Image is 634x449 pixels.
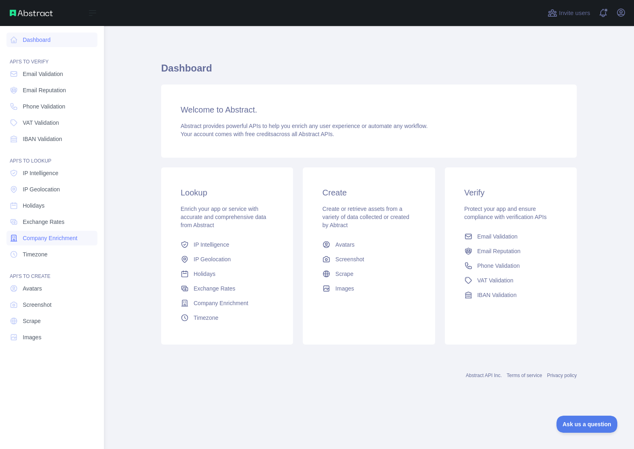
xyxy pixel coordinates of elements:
span: Protect your app and ensure compliance with verification APIs [464,206,547,220]
a: Privacy policy [547,373,577,378]
a: Images [6,330,97,345]
span: Exchange Rates [23,218,65,226]
a: VAT Validation [461,273,561,288]
span: VAT Validation [23,119,59,127]
span: Company Enrichment [23,234,78,242]
a: Email Reputation [461,244,561,258]
span: Holidays [23,202,45,210]
span: Your account comes with across all Abstract APIs. [181,131,334,137]
span: Avatars [335,241,354,249]
span: Phone Validation [477,262,520,270]
span: Screenshot [23,301,52,309]
span: IP Geolocation [194,255,231,263]
a: Company Enrichment [6,231,97,245]
a: Terms of service [507,373,542,378]
span: Phone Validation [23,102,65,111]
a: IP Intelligence [6,166,97,180]
span: Email Validation [23,70,63,78]
h3: Lookup [181,187,274,198]
a: Abstract API Inc. [466,373,502,378]
a: IP Geolocation [6,182,97,197]
img: Abstract API [10,10,53,16]
span: IBAN Validation [477,291,517,299]
a: Avatars [319,237,418,252]
span: Images [335,284,354,293]
h3: Verify [464,187,557,198]
a: Holidays [177,267,277,281]
span: IBAN Validation [23,135,62,143]
a: Scrape [319,267,418,281]
a: Exchange Rates [177,281,277,296]
a: IBAN Validation [6,132,97,146]
span: free credits [245,131,273,137]
span: Abstract provides powerful APIs to help you enrich any user experience or automate any workflow. [181,123,428,129]
a: Timezone [177,310,277,325]
div: API'S TO LOOKUP [6,148,97,164]
span: Email Reputation [23,86,66,94]
span: Exchange Rates [194,284,235,293]
div: API'S TO CREATE [6,263,97,280]
a: IBAN Validation [461,288,561,302]
span: Email Reputation [477,247,521,255]
h3: Create [322,187,415,198]
a: Images [319,281,418,296]
a: IP Intelligence [177,237,277,252]
iframe: Toggle Customer Support [556,416,618,433]
a: Email Validation [6,67,97,81]
a: Exchange Rates [6,215,97,229]
h1: Dashboard [161,62,577,81]
span: Holidays [194,270,216,278]
span: Create or retrieve assets from a variety of data collected or created by Abtract [322,206,409,228]
a: Avatars [6,281,97,296]
span: Scrape [335,270,353,278]
span: Company Enrichment [194,299,248,307]
a: Screenshot [6,297,97,312]
a: Holidays [6,198,97,213]
span: Avatars [23,284,42,293]
a: Phone Validation [6,99,97,114]
span: IP Geolocation [23,185,60,193]
a: Timezone [6,247,97,262]
a: IP Geolocation [177,252,277,267]
a: Phone Validation [461,258,561,273]
a: Dashboard [6,33,97,47]
span: Scrape [23,317,41,325]
a: Email Validation [461,229,561,244]
a: Scrape [6,314,97,328]
span: Images [23,333,41,341]
span: VAT Validation [477,276,513,284]
a: VAT Validation [6,115,97,130]
button: Invite users [546,7,592,20]
span: Timezone [194,314,218,322]
span: Enrich your app or service with accurate and comprehensive data from Abstract [181,206,266,228]
div: API'S TO VERIFY [6,49,97,65]
h3: Welcome to Abstract. [181,104,557,115]
span: Timezone [23,250,47,258]
a: Screenshot [319,252,418,267]
a: Company Enrichment [177,296,277,310]
a: Email Reputation [6,83,97,98]
span: IP Intelligence [23,169,58,177]
span: Screenshot [335,255,364,263]
span: Email Validation [477,232,518,241]
span: IP Intelligence [194,241,229,249]
span: Invite users [559,9,590,18]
